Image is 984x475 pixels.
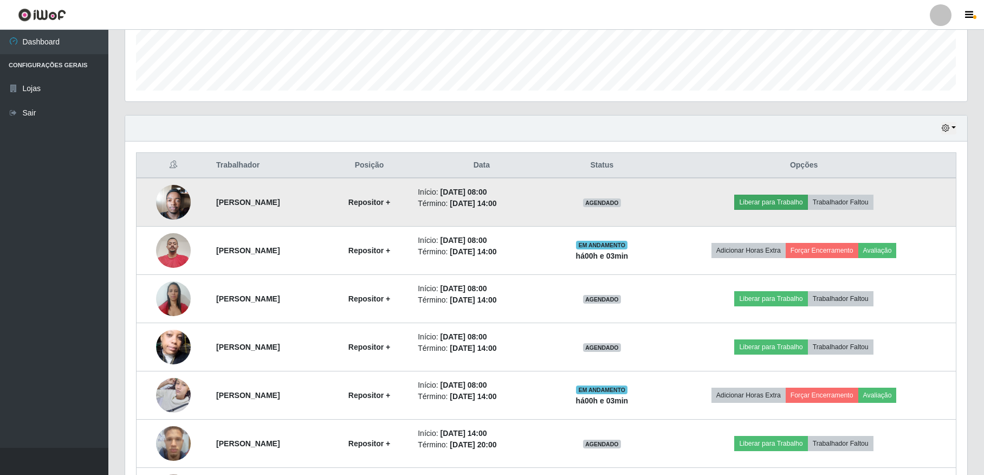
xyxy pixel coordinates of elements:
li: Início: [418,428,545,439]
span: AGENDADO [583,343,621,352]
button: Avaliação [858,388,897,403]
strong: [PERSON_NAME] [216,294,280,303]
span: EM ANDAMENTO [576,386,627,394]
time: [DATE] 14:00 [450,247,496,256]
strong: Repositor + [348,343,390,351]
button: Adicionar Horas Extra [711,243,786,258]
time: [DATE] 08:00 [440,381,487,389]
strong: Repositor + [348,246,390,255]
time: [DATE] 14:00 [450,199,496,208]
time: [DATE] 14:00 [450,392,496,401]
li: Início: [418,380,545,391]
button: Trabalhador Faltou [808,291,873,306]
li: Término: [418,246,545,258]
li: Início: [418,331,545,343]
img: 1753374909353.jpeg [156,275,191,322]
th: Opções [652,153,956,178]
button: Avaliação [858,243,897,258]
strong: há 00 h e 03 min [576,396,629,405]
button: Liberar para Trabalho [734,195,807,210]
time: [DATE] 08:00 [440,236,487,245]
li: Término: [418,294,545,306]
button: Trabalhador Faltou [808,339,873,355]
strong: [PERSON_NAME] [216,246,280,255]
strong: há 00 h e 03 min [576,252,629,260]
strong: [PERSON_NAME] [216,439,280,448]
time: [DATE] 14:00 [450,296,496,304]
img: 1755028690244.jpeg [156,372,191,418]
button: Trabalhador Faltou [808,436,873,451]
th: Posição [327,153,411,178]
time: [DATE] 08:00 [440,188,487,196]
img: 1740137875720.jpeg [156,179,191,226]
time: [DATE] 14:00 [440,429,487,438]
strong: Repositor + [348,198,390,207]
th: Data [411,153,552,178]
span: AGENDADO [583,440,621,448]
li: Início: [418,235,545,246]
button: Adicionar Horas Extra [711,388,786,403]
li: Término: [418,391,545,402]
strong: Repositor + [348,439,390,448]
li: Término: [418,343,545,354]
strong: [PERSON_NAME] [216,343,280,351]
span: AGENDADO [583,295,621,304]
time: [DATE] 14:00 [450,344,496,352]
img: CoreUI Logo [18,8,66,22]
li: Término: [418,439,545,451]
button: Forçar Encerramento [786,388,858,403]
button: Liberar para Trabalho [734,291,807,306]
th: Trabalhador [210,153,327,178]
time: [DATE] 20:00 [450,440,496,449]
span: AGENDADO [583,198,621,207]
li: Término: [418,198,545,209]
li: Início: [418,187,545,198]
strong: [PERSON_NAME] [216,198,280,207]
time: [DATE] 08:00 [440,332,487,341]
button: Liberar para Trabalho [734,436,807,451]
button: Trabalhador Faltou [808,195,873,210]
th: Status [552,153,652,178]
strong: Repositor + [348,391,390,400]
span: EM ANDAMENTO [576,241,627,249]
li: Início: [418,283,545,294]
strong: Repositor + [348,294,390,303]
button: Liberar para Trabalho [734,339,807,355]
button: Forçar Encerramento [786,243,858,258]
img: 1750202638264.jpeg [156,420,191,466]
time: [DATE] 08:00 [440,284,487,293]
img: 1752325710297.jpeg [156,228,191,274]
img: 1753494056504.jpeg [156,316,191,378]
strong: [PERSON_NAME] [216,391,280,400]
